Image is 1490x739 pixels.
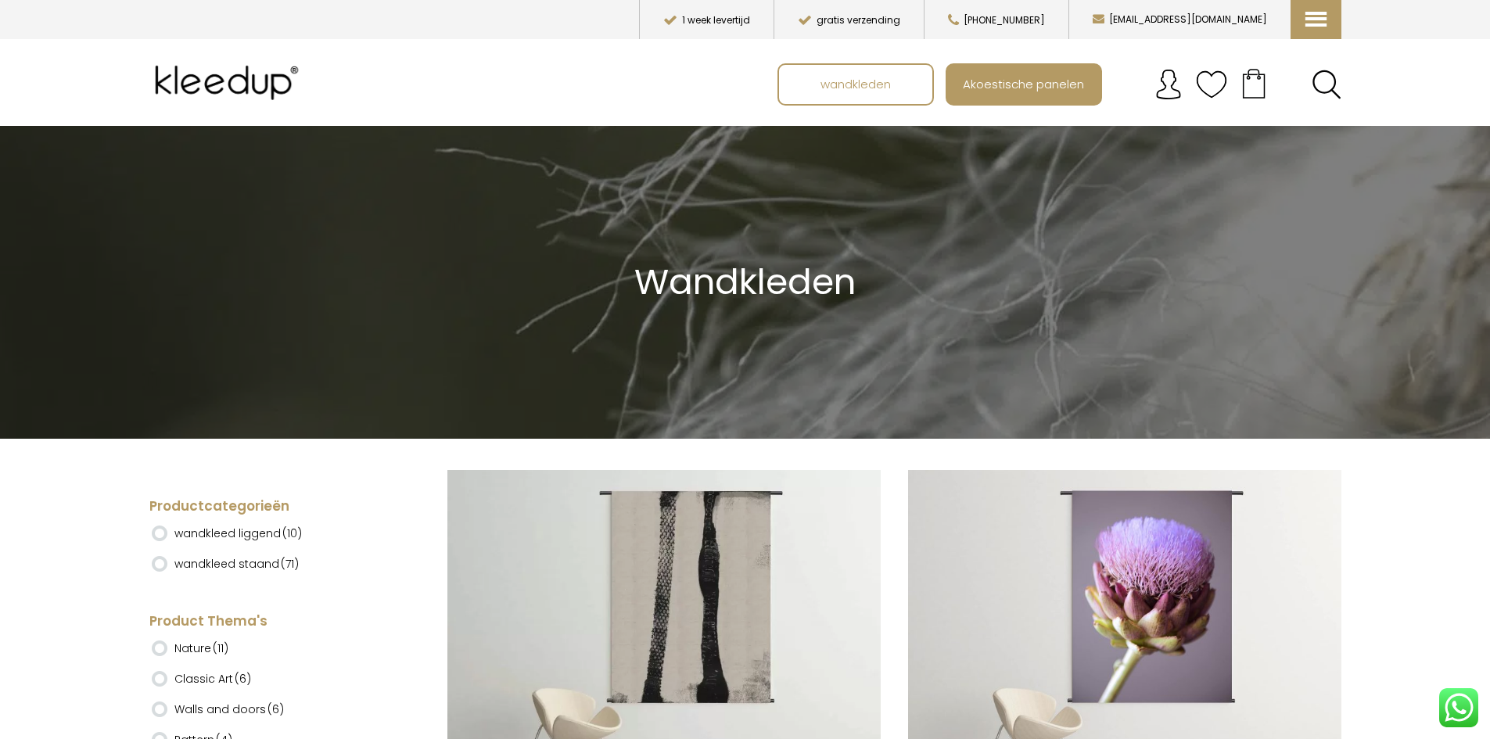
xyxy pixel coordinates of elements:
[1227,63,1280,102] a: Your cart
[779,65,932,104] a: wandkleden
[812,69,899,99] span: wandkleden
[1312,70,1341,99] a: Search
[954,69,1093,99] span: Akoestische panelen
[282,526,302,541] span: (10)
[1196,69,1227,100] img: verlanglijstje.svg
[174,635,228,662] label: Nature
[1153,69,1184,100] img: account.svg
[174,551,299,577] label: wandkleed staand
[149,52,311,114] img: Kleedup
[149,612,388,631] h4: Product Thema's
[267,701,284,717] span: (6)
[947,65,1100,104] a: Akoestische panelen
[213,640,228,656] span: (11)
[281,556,299,572] span: (71)
[634,257,856,307] span: Wandkleden
[174,520,302,547] label: wandkleed liggend
[174,665,251,692] label: Classic Art
[235,671,251,687] span: (6)
[174,696,284,723] label: Walls and doors
[149,497,388,516] h4: Productcategorieën
[777,63,1353,106] nav: Main menu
